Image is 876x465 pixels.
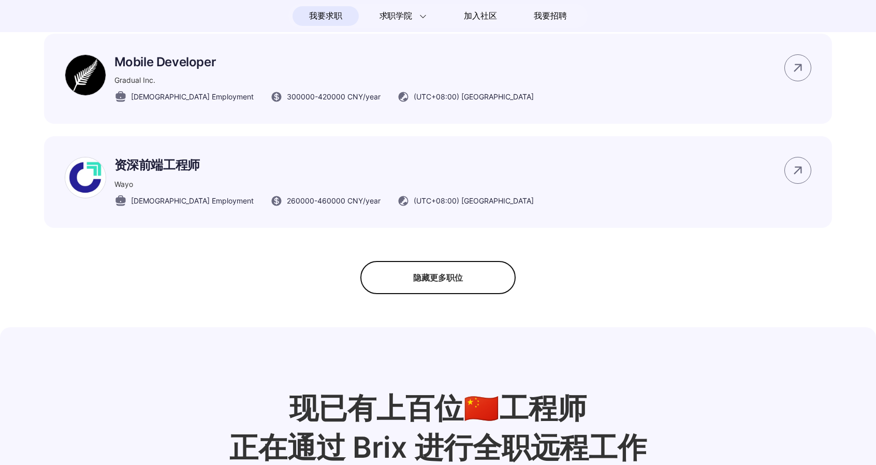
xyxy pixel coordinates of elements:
[309,8,342,24] span: 我要求职
[414,91,534,102] span: (UTC+08:00) [GEOGRAPHIC_DATA]
[114,157,534,173] p: 资深前端工程师
[114,76,155,84] span: Gradual Inc.
[379,10,412,22] span: 求职学院
[114,54,534,69] p: Mobile Developer
[287,91,381,102] span: 300000 - 420000 CNY /year
[287,195,381,206] span: 260000 - 460000 CNY /year
[131,195,254,206] span: [DEMOGRAPHIC_DATA] Employment
[114,180,133,188] span: Wayo
[534,10,566,22] span: 我要招聘
[414,195,534,206] span: (UTC+08:00) [GEOGRAPHIC_DATA]
[360,261,516,294] div: 隐藏更多职位
[131,91,254,102] span: [DEMOGRAPHIC_DATA] Employment
[464,8,497,24] span: 加入社区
